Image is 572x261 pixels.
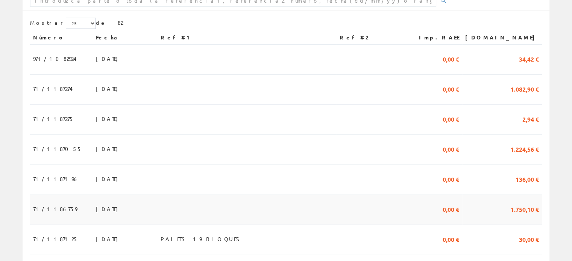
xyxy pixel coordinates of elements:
span: 1.082,90 € [511,82,539,95]
span: 34,42 € [519,52,539,65]
span: 0,00 € [443,172,459,185]
span: 71/1187055 [33,142,82,155]
span: 71/1187125 [33,232,78,245]
span: 71/1187274 [33,82,73,95]
span: 30,00 € [519,232,539,245]
span: 71/1187275 [33,112,74,125]
span: 0,00 € [443,82,459,95]
span: 0,00 € [443,52,459,65]
span: 71/1187196 [33,172,79,185]
span: 2,94 € [522,112,539,125]
th: Ref #2 [337,31,406,44]
span: [DATE] [96,142,122,155]
label: Mostrar [30,18,96,29]
span: 0,00 € [443,202,459,215]
span: [DATE] [96,202,122,215]
div: de 82 [30,18,542,31]
th: Ref #1 [158,31,337,44]
span: 0,00 € [443,232,459,245]
th: Número [30,31,93,44]
th: Fecha [93,31,158,44]
span: 971/1082924 [33,52,76,65]
span: [DATE] [96,172,122,185]
select: Mostrar [66,18,96,29]
span: [DATE] [96,232,122,245]
span: [DATE] [96,112,122,125]
span: 1.224,56 € [511,142,539,155]
span: 1.750,10 € [511,202,539,215]
span: 136,00 € [516,172,539,185]
span: 0,00 € [443,142,459,155]
span: PALETS 19 BLOQUES [161,232,243,245]
span: [DATE] [96,52,122,65]
span: 0,00 € [443,112,459,125]
th: [DOMAIN_NAME] [462,31,542,44]
span: 71/1186759 [33,202,77,215]
span: [DATE] [96,82,122,95]
th: Imp.RAEE [406,31,462,44]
